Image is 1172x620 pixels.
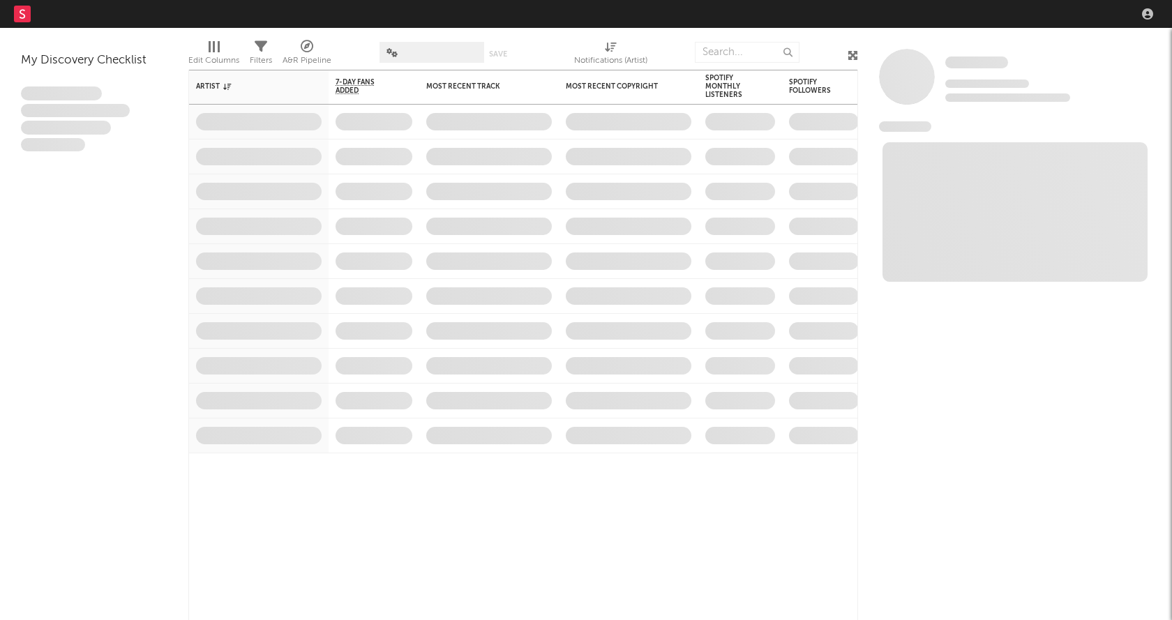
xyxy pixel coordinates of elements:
span: 7-Day Fans Added [336,78,391,95]
div: Most Recent Copyright [566,82,670,91]
span: Praesent ac interdum [21,121,111,135]
button: Save [489,50,507,58]
span: Tracking Since: [DATE] [945,80,1029,88]
input: Search... [695,42,799,63]
span: Lorem ipsum dolor [21,86,102,100]
span: Some Artist [945,56,1008,68]
div: Notifications (Artist) [574,52,647,69]
span: News Feed [879,121,931,132]
div: A&R Pipeline [283,52,331,69]
div: Edit Columns [188,52,239,69]
div: Filters [250,52,272,69]
span: 0 fans last week [945,93,1070,102]
span: Integer aliquet in purus et [21,104,130,118]
div: Filters [250,35,272,75]
div: Notifications (Artist) [574,35,647,75]
div: Spotify Monthly Listeners [705,74,754,99]
div: Most Recent Track [426,82,531,91]
a: Some Artist [945,56,1008,70]
div: A&R Pipeline [283,35,331,75]
div: Spotify Followers [789,78,838,95]
div: Artist [196,82,301,91]
span: Aliquam viverra [21,138,85,152]
div: My Discovery Checklist [21,52,167,69]
div: Edit Columns [188,35,239,75]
